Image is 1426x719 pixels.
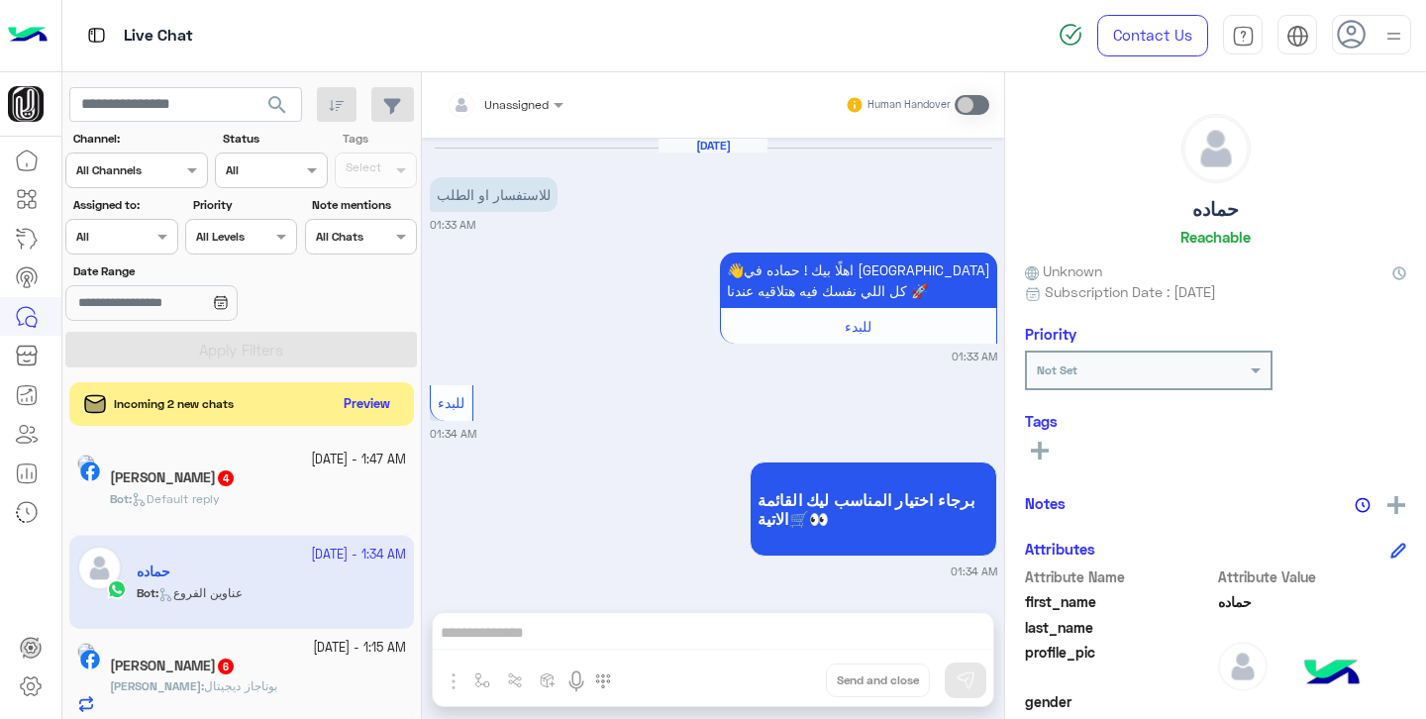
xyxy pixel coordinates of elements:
[1218,566,1407,587] span: Attribute Value
[312,196,414,214] label: Note mentions
[265,93,289,117] span: search
[758,490,989,528] span: برجاء اختيار المناسب ليك القائمة الاتية🛒👀
[1387,496,1405,514] img: add
[218,659,234,674] span: 6
[952,349,997,364] small: 01:33 AM
[430,177,558,212] p: 7/10/2025, 1:33 AM
[1218,591,1407,612] span: حماده
[8,15,48,56] img: Logo
[1232,25,1255,48] img: tab
[438,394,464,411] span: للبدء
[1218,642,1268,691] img: defaultAdmin.png
[1025,691,1214,712] span: gender
[1025,325,1076,343] h6: Priority
[1037,362,1077,377] b: Not Set
[720,253,997,308] p: 7/10/2025, 1:33 AM
[204,678,277,693] span: بوتاجاز ديجيتال
[218,470,234,486] span: 4
[1223,15,1263,56] a: tab
[1025,566,1214,587] span: Attribute Name
[1025,540,1095,558] h6: Attributes
[124,23,193,50] p: Live Chat
[223,130,325,148] label: Status
[114,395,234,413] span: Incoming 2 new chats
[110,491,129,506] span: Bot
[1025,617,1214,638] span: last_name
[1025,260,1102,281] span: Unknown
[1180,228,1251,246] h6: Reachable
[73,130,206,148] label: Channel:
[430,426,476,442] small: 01:34 AM
[826,664,930,697] button: Send and close
[110,469,236,486] h5: محمد راضوان
[951,564,997,579] small: 01:34 AM
[867,97,951,113] small: Human Handover
[110,658,236,674] h5: Ahmad Arafa
[80,650,100,669] img: Facebook
[1045,281,1216,302] span: Subscription Date : [DATE]
[8,86,44,122] img: 102968075709091
[1097,15,1208,56] a: Contact Us
[110,678,204,693] b: :
[80,462,100,481] img: Facebook
[336,390,399,419] button: Preview
[1025,494,1066,512] h6: Notes
[77,455,95,472] img: picture
[1286,25,1309,48] img: tab
[311,451,406,469] small: [DATE] - 1:47 AM
[110,491,132,506] b: :
[193,196,295,214] label: Priority
[845,318,871,335] span: للبدء
[1025,591,1214,612] span: first_name
[254,87,302,130] button: search
[1297,640,1367,709] img: hulul-logo.png
[1381,24,1406,49] img: profile
[73,262,295,280] label: Date Range
[1025,412,1406,430] h6: Tags
[1355,497,1371,513] img: notes
[132,491,220,506] span: Default reply
[430,217,475,233] small: 01:33 AM
[1059,23,1082,47] img: spinner
[1192,198,1239,221] h5: حماده
[484,97,549,112] span: Unassigned
[1025,642,1214,687] span: profile_pic
[110,678,201,693] span: [PERSON_NAME]
[1218,691,1407,712] span: null
[77,643,95,661] img: picture
[313,639,406,658] small: [DATE] - 1:15 AM
[659,139,767,153] h6: [DATE]
[84,23,109,48] img: tab
[1182,115,1250,182] img: defaultAdmin.png
[65,332,417,367] button: Apply Filters
[73,196,175,214] label: Assigned to:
